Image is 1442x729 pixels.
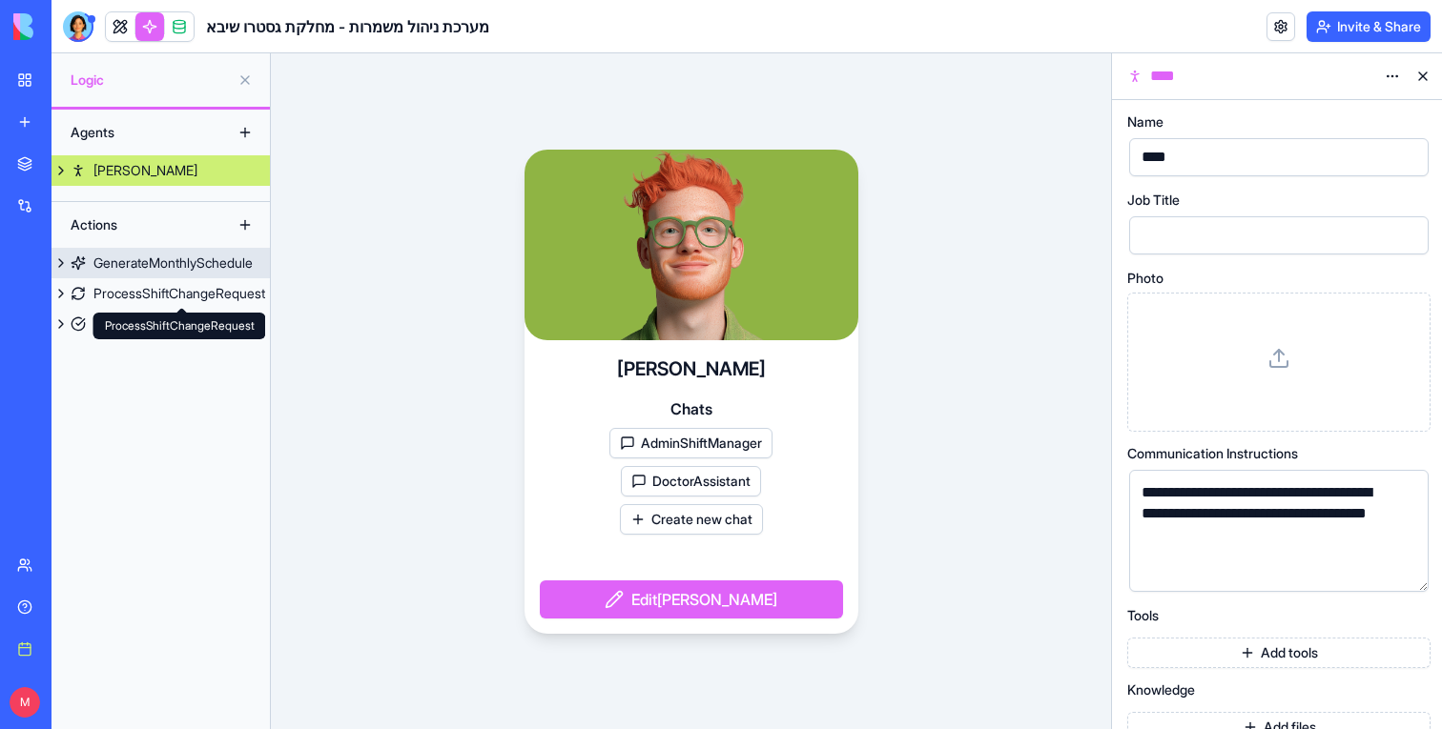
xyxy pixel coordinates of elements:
[13,13,132,40] img: logo
[620,504,763,535] button: Create new chat
[61,210,214,240] div: Actions
[617,355,766,382] h4: [PERSON_NAME]
[93,161,197,180] div: [PERSON_NAME]
[93,313,266,339] div: ProcessShiftChangeRequest
[609,428,772,458] button: AdminShiftManager
[51,309,270,339] a: ExecuteShiftChange
[10,687,40,718] span: M
[1127,115,1164,129] span: Name
[51,155,270,186] a: [PERSON_NAME]
[1127,272,1164,285] span: Photo
[1127,609,1159,622] span: Tools
[1127,683,1195,697] span: Knowledge
[1127,193,1180,207] span: Job Title
[51,278,270,309] a: ProcessShiftChangeRequest
[93,284,265,303] div: ProcessShiftChangeRequest
[93,253,253,273] div: GenerateMonthlySchedule
[1127,638,1431,668] button: Add tools
[61,117,214,148] div: Agents
[1127,447,1298,460] span: Communication Instructions
[51,248,270,278] a: GenerateMonthlySchedule
[71,71,230,90] span: Logic
[540,580,843,618] button: Edit[PERSON_NAME]
[621,466,761,496] button: DoctorAssistant
[670,397,712,420] span: Chats
[206,15,489,38] h1: מערכת ניהול משמרות - מחלקת גסטרו שיבא
[1307,11,1431,42] button: Invite & Share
